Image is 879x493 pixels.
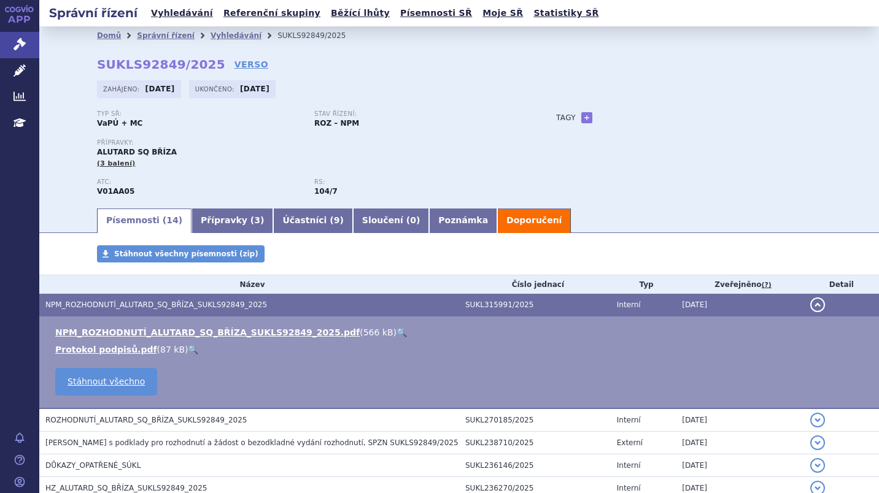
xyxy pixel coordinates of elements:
a: Stáhnout všechno [55,368,157,396]
button: detail [810,435,825,450]
strong: VaPÚ + MC [97,119,142,128]
td: [DATE] [676,432,803,454]
span: ROZHODNUTÍ_ALUTARD_SQ_BŘÍZA_SUKLS92849_2025 [45,416,247,424]
a: Protokol podpisů.pdf [55,345,157,354]
p: ATC: [97,178,302,186]
a: Správní řízení [137,31,195,40]
span: Interní [617,461,641,470]
span: 3 [254,215,260,225]
a: Přípravky (3) [192,208,273,233]
li: ( ) [55,343,867,356]
span: Stáhnout všechny písemnosti (zip) [114,250,258,258]
span: 14 [166,215,178,225]
a: Stáhnout všechny písemnosti (zip) [97,245,265,262]
td: SUKL238710/2025 [459,432,611,454]
a: Běžící lhůty [327,5,393,21]
a: NPM_ROZHODNUTÍ_ALUTARD_SQ_BŘÍZA_SUKLS92849_2025.pdf [55,327,360,337]
a: + [581,112,592,123]
a: Poznámka [429,208,497,233]
span: ALUTARD SQ BŘÍZA [97,148,177,156]
a: Sloučení (0) [353,208,429,233]
td: [DATE] [676,294,803,316]
a: Moje SŘ [479,5,527,21]
button: detail [810,297,825,312]
span: Interní [617,484,641,492]
abbr: (?) [762,281,772,289]
span: Interní [617,416,641,424]
span: HZ_ALUTARD_SQ_BŘÍZA_SUKLS92849_2025 [45,484,207,492]
td: SUKL315991/2025 [459,294,611,316]
span: Interní [617,300,641,309]
h3: Tagy [556,110,576,125]
th: Číslo jednací [459,275,611,294]
a: Doporučení [497,208,571,233]
span: 566 kB [363,327,393,337]
p: Typ SŘ: [97,110,302,118]
h2: Správní řízení [39,4,147,21]
span: 87 kB [160,345,185,354]
span: DŮKAZY_OPATŘENÉ_SÚKL [45,461,141,470]
td: [DATE] [676,454,803,477]
a: Účastníci (9) [273,208,352,233]
a: Referenční skupiny [220,5,324,21]
th: Detail [804,275,879,294]
a: Statistiky SŘ [530,5,602,21]
p: RS: [314,178,519,186]
a: Domů [97,31,121,40]
a: VERSO [234,58,268,71]
a: Písemnosti SŘ [397,5,476,21]
td: SUKL270185/2025 [459,408,611,432]
strong: PYLY STROMŮ, ALERGENY [97,187,134,196]
p: Stav řízení: [314,110,519,118]
span: Ukončeno: [195,84,237,94]
span: 0 [410,215,416,225]
th: Název [39,275,459,294]
span: Zahájeno: [103,84,142,94]
a: Vyhledávání [147,5,217,21]
strong: terapeutické extrakty alergenů - standardizované, injekční depotní [314,187,338,196]
li: SUKLS92849/2025 [277,26,362,45]
a: Písemnosti (14) [97,208,192,233]
td: [DATE] [676,408,803,432]
td: SUKL236146/2025 [459,454,611,477]
li: ( ) [55,326,867,338]
strong: SUKLS92849/2025 [97,57,225,72]
a: 🔍 [397,327,407,337]
button: detail [810,413,825,427]
th: Zveřejněno [676,275,803,294]
button: detail [810,458,825,473]
span: Souhlas s podklady pro rozhodnutí a žádost o bezodkladné vydání rozhodnutí, SPZN SUKLS92849/2025 [45,438,459,447]
span: (3 balení) [97,159,136,167]
a: Vyhledávání [211,31,261,40]
a: 🔍 [188,345,198,354]
strong: [DATE] [240,85,269,93]
strong: ROZ – NPM [314,119,359,128]
span: Externí [617,438,643,447]
span: NPM_ROZHODNUTÍ_ALUTARD_SQ_BŘÍZA_SUKLS92849_2025 [45,300,267,309]
th: Typ [611,275,676,294]
span: 9 [334,215,340,225]
p: Přípravky: [97,139,532,147]
strong: [DATE] [145,85,175,93]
